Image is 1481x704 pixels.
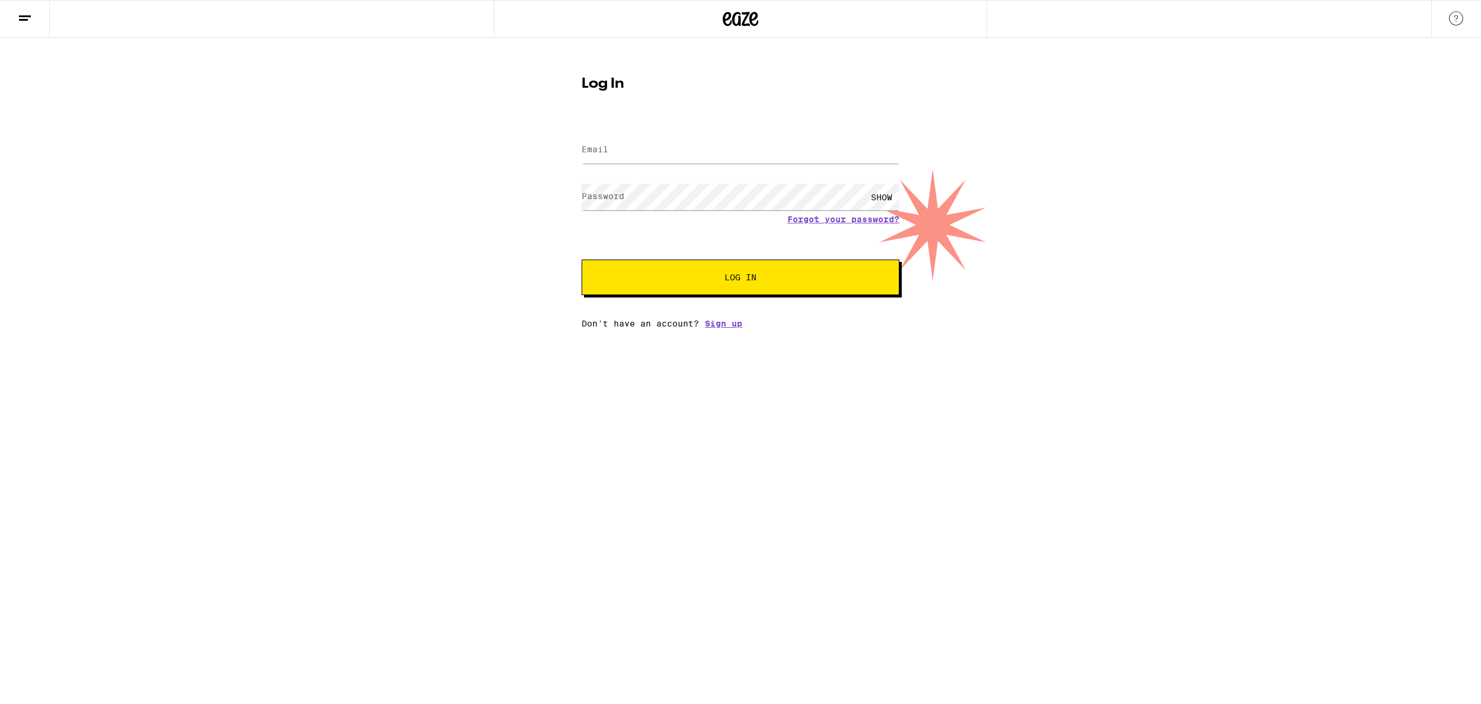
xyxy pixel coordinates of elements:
input: Email [582,137,899,164]
label: Email [582,145,608,154]
div: Don't have an account? [582,319,899,328]
span: Log In [724,273,757,281]
label: Password [582,191,624,201]
h1: Log In [582,77,899,91]
a: Sign up [705,319,742,328]
button: Log In [582,260,899,295]
div: SHOW [864,184,899,210]
a: Forgot your password? [787,215,899,224]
